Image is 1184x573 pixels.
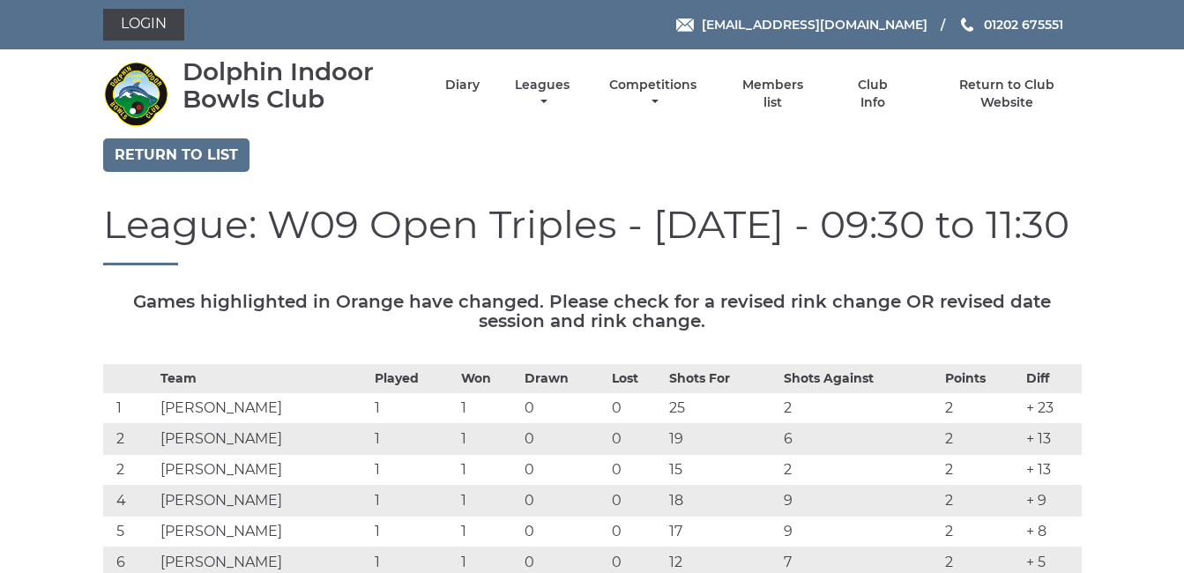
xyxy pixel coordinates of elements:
[103,517,157,547] td: 5
[941,424,1022,455] td: 2
[156,486,370,517] td: [PERSON_NAME]
[156,517,370,547] td: [PERSON_NAME]
[941,365,1022,393] th: Points
[156,455,370,486] td: [PERSON_NAME]
[103,61,169,127] img: Dolphin Indoor Bowls Club
[457,455,520,486] td: 1
[779,365,942,393] th: Shots Against
[103,9,184,41] a: Login
[103,203,1082,265] h1: League: W09 Open Triples - [DATE] - 09:30 to 11:30
[457,393,520,424] td: 1
[607,517,666,547] td: 0
[941,455,1022,486] td: 2
[370,424,457,455] td: 1
[1022,424,1081,455] td: + 13
[370,517,457,547] td: 1
[665,486,779,517] td: 18
[370,365,457,393] th: Played
[779,393,942,424] td: 2
[665,455,779,486] td: 15
[779,486,942,517] td: 9
[665,365,779,393] th: Shots For
[941,517,1022,547] td: 2
[1022,486,1081,517] td: + 9
[520,393,607,424] td: 0
[520,424,607,455] td: 0
[961,18,973,32] img: Phone us
[779,517,942,547] td: 9
[103,455,157,486] td: 2
[1022,455,1081,486] td: + 13
[103,138,249,172] a: Return to list
[156,365,370,393] th: Team
[845,77,902,111] a: Club Info
[958,15,1063,34] a: Phone us 01202 675551
[1022,365,1081,393] th: Diff
[941,393,1022,424] td: 2
[103,292,1082,331] h5: Games highlighted in Orange have changed. Please check for a revised rink change OR revised date ...
[457,365,520,393] th: Won
[606,77,702,111] a: Competitions
[370,393,457,424] td: 1
[510,77,574,111] a: Leagues
[676,15,927,34] a: Email [EMAIL_ADDRESS][DOMAIN_NAME]
[779,424,942,455] td: 6
[665,393,779,424] td: 25
[520,365,607,393] th: Drawn
[370,486,457,517] td: 1
[103,424,157,455] td: 2
[370,455,457,486] td: 1
[520,486,607,517] td: 0
[182,58,414,113] div: Dolphin Indoor Bowls Club
[1022,517,1081,547] td: + 8
[520,455,607,486] td: 0
[732,77,813,111] a: Members list
[932,77,1081,111] a: Return to Club Website
[984,17,1063,33] span: 01202 675551
[941,486,1022,517] td: 2
[103,486,157,517] td: 4
[607,455,666,486] td: 0
[702,17,927,33] span: [EMAIL_ADDRESS][DOMAIN_NAME]
[457,486,520,517] td: 1
[607,424,666,455] td: 0
[156,424,370,455] td: [PERSON_NAME]
[665,424,779,455] td: 19
[103,393,157,424] td: 1
[1022,393,1081,424] td: + 23
[607,486,666,517] td: 0
[457,424,520,455] td: 1
[779,455,942,486] td: 2
[156,393,370,424] td: [PERSON_NAME]
[445,77,480,93] a: Diary
[607,365,666,393] th: Lost
[665,517,779,547] td: 17
[457,517,520,547] td: 1
[676,19,694,32] img: Email
[607,393,666,424] td: 0
[520,517,607,547] td: 0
